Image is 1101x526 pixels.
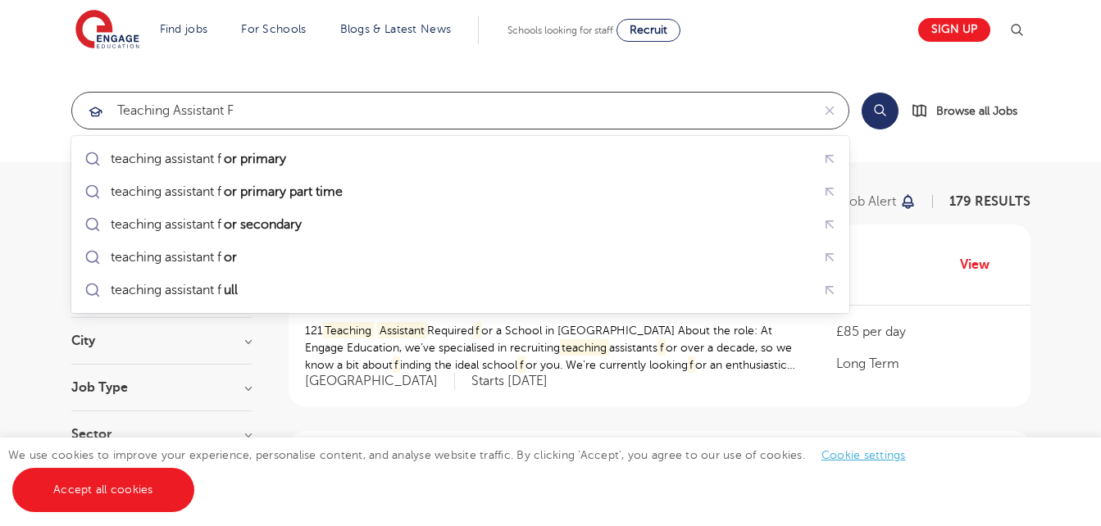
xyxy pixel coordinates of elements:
p: 121 Required or a School in [GEOGRAPHIC_DATA] About the role: At Engage Education, we’ve speciali... [305,322,804,374]
mark: f [393,356,401,374]
span: 179 RESULTS [949,194,1030,209]
mark: ull [221,280,240,300]
mark: f [474,322,482,339]
h3: Sector [71,428,252,441]
button: Save job alert [812,195,917,208]
button: Clear [811,93,848,129]
mark: or primary part time [221,182,345,202]
h3: Job Type [71,381,252,394]
button: Fill query with "teaching assistant for" [817,245,842,270]
p: Save job alert [812,195,896,208]
span: Recruit [630,24,667,36]
div: teaching assistant f [111,216,304,233]
mark: f [517,356,525,374]
input: Submit [72,93,811,129]
a: For Schools [241,23,306,35]
div: teaching assistant f [111,282,240,298]
button: Search [862,93,899,129]
p: Starts [DATE] [471,373,548,390]
button: Fill query with "teaching assistant for primary part time" [817,179,842,205]
p: Long Term [836,354,1013,374]
div: teaching assistant f [111,184,345,200]
img: Engage Education [75,10,139,51]
span: We use cookies to improve your experience, personalise content, and analyse website traffic. By c... [8,449,922,496]
button: Fill query with "teaching assistant for primary" [817,147,842,172]
mark: or primary [221,149,289,169]
a: Sign up [918,18,990,42]
mark: or secondary [221,215,304,234]
mark: f [688,356,696,374]
mark: f [657,339,666,356]
mark: or [221,247,239,267]
div: Submit [71,92,849,129]
span: [GEOGRAPHIC_DATA] [305,373,455,390]
a: Blogs & Latest News [340,23,452,35]
a: Accept all cookies [12,468,194,512]
ul: Submit [78,143,843,306]
span: Browse all Jobs [936,102,1017,120]
span: Schools looking for staff [507,25,613,36]
button: Fill query with "teaching assistant for secondary" [817,212,842,238]
a: Cookie settings [821,449,906,461]
mark: Teaching [323,322,375,339]
button: Fill query with "teaching assistant full" [817,278,842,303]
a: Browse all Jobs [912,102,1030,120]
p: £85 per day [836,322,1013,342]
div: teaching assistant f [111,151,289,167]
a: Recruit [616,19,680,42]
mark: teaching [560,339,610,356]
h3: City [71,334,252,347]
div: teaching assistant f [111,249,239,265]
a: View [960,254,1002,275]
a: Find jobs [160,23,208,35]
mark: Assistant [377,322,427,339]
